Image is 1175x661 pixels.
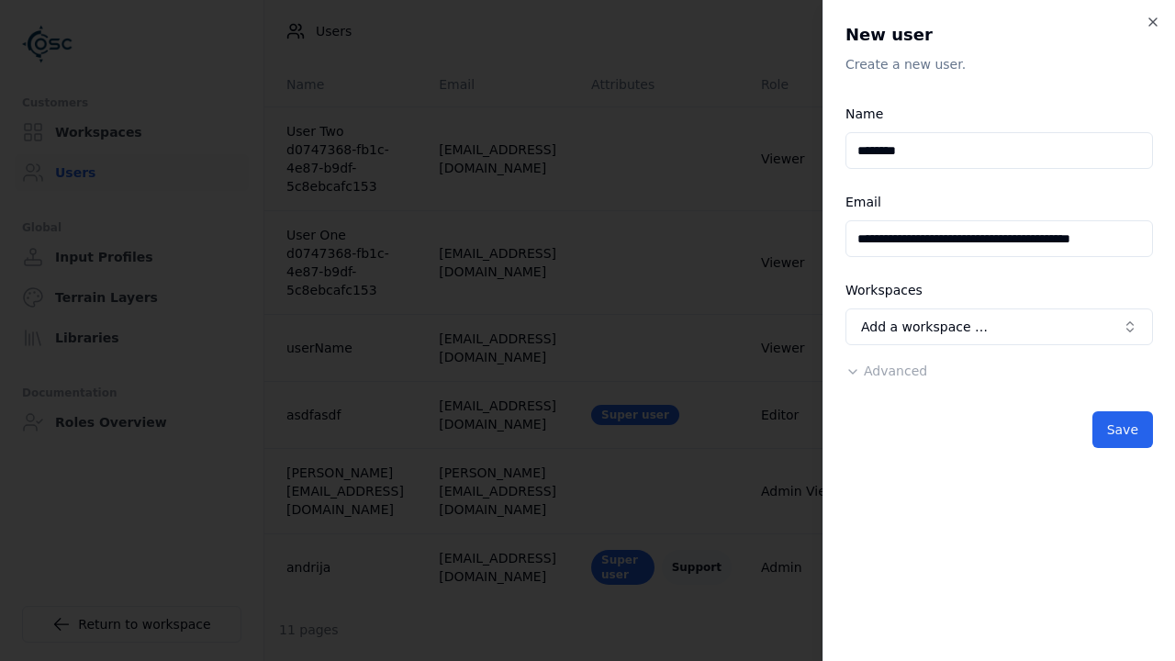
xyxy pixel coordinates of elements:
[845,106,883,121] label: Name
[864,364,927,378] span: Advanced
[845,22,1153,48] h2: New user
[845,362,927,380] button: Advanced
[1092,411,1153,448] button: Save
[845,283,923,297] label: Workspaces
[845,55,1153,73] p: Create a new user.
[845,195,881,209] label: Email
[861,318,988,336] span: Add a workspace …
